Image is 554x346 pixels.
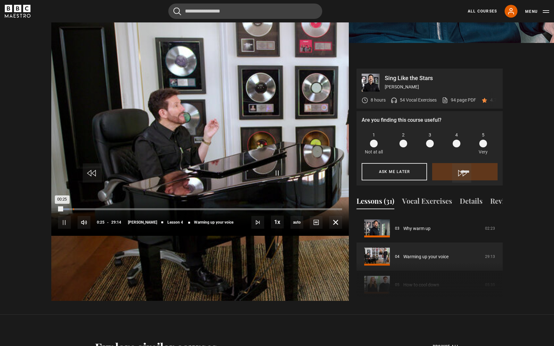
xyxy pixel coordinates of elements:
[400,97,437,103] p: 54 Vocal Exercises
[58,216,71,229] button: Pause
[482,132,484,138] span: 5
[403,225,431,232] a: Why warm up
[290,216,303,229] div: Current quality: 1080p
[271,216,284,228] button: Playback Rate
[460,196,483,209] button: Details
[128,220,157,224] span: [PERSON_NAME]
[290,216,303,229] span: auto
[525,8,549,15] button: Toggle navigation
[477,149,489,155] p: Very
[455,132,458,138] span: 4
[371,97,386,103] p: 8 hours
[442,97,476,103] a: 94 page PDF
[58,208,342,210] div: Progress Bar
[373,132,375,138] span: 1
[385,75,498,81] p: Sing Like the Stars
[194,220,233,224] span: Warming up your voice
[490,196,530,209] button: Reviews (60)
[403,253,449,260] a: Warming up your voice
[78,216,90,229] button: Mute
[362,163,427,180] button: Ask me later
[329,216,342,229] button: Fullscreen
[173,7,181,15] button: Submit the search query
[251,216,264,229] button: Next Lesson
[107,220,109,225] span: -
[5,5,30,18] svg: BBC Maestro
[51,69,349,236] video-js: Video Player
[111,217,121,228] span: 29:14
[362,116,498,124] p: Are you finding this course useful?
[365,149,383,155] p: Not at all
[310,216,323,229] button: Captions
[168,4,322,19] input: Search
[468,8,497,14] a: All Courses
[357,196,394,209] button: Lessons (31)
[402,132,405,138] span: 2
[402,196,452,209] button: Vocal Exercises
[97,217,105,228] span: 0:25
[167,220,183,224] span: Lesson 4
[385,84,498,90] p: [PERSON_NAME]
[429,132,431,138] span: 3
